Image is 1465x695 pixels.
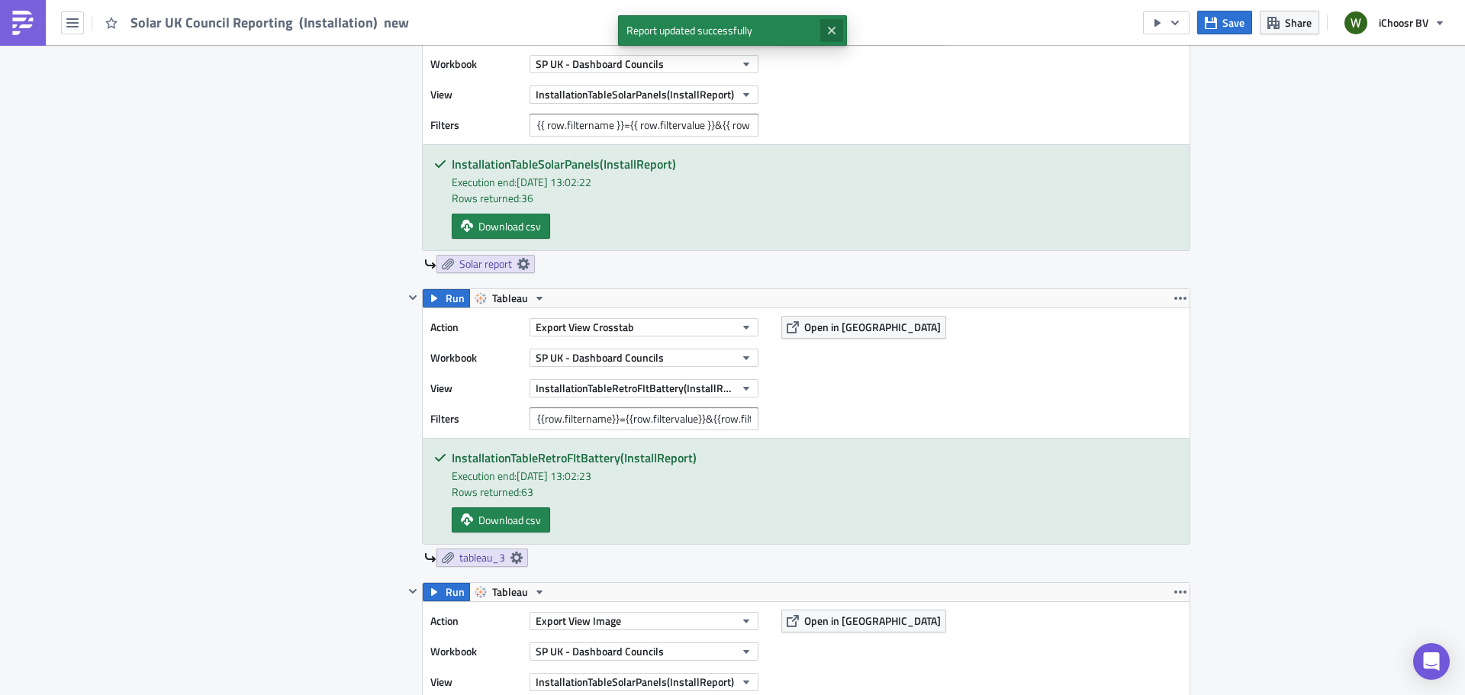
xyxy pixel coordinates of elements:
span: Solar UK Council Reporting (Installation) new [130,14,411,31]
span: Download csv [478,512,541,528]
h5: InstallationTableSolarPanels(InstallReport) [452,158,1178,170]
button: iChoosr BV [1335,6,1454,40]
p: - Overview installations Retrofit Battery (.csv) [6,73,729,85]
button: InstallationTableSolarPanels(InstallReport) [530,673,758,691]
label: Action [430,610,522,632]
button: SP UK - Dashboard Councils [530,349,758,367]
div: Execution end: [DATE] 13:02:23 [452,468,1178,484]
div: Open Intercom Messenger [1413,643,1450,680]
span: InstallationTableSolarPanels(InstallReport) [536,674,734,690]
span: Tableau [492,289,528,307]
body: Rich Text Area. Press ALT-0 for help. [6,6,729,375]
button: Save [1197,11,1252,34]
button: Open in [GEOGRAPHIC_DATA] [781,316,946,339]
div: Execution end: [DATE] 13:02:22 [452,174,1178,190]
button: InstallationTableSolarPanels(InstallReport) [530,85,758,104]
label: Workbook [430,53,522,76]
button: Export View Crosstab [530,318,758,336]
a: tableau_3 [436,549,528,567]
label: View [430,377,522,400]
span: InstallationTableSolarPanels(InstallReport) [536,86,734,102]
button: Run [423,289,470,307]
span: iChoosr BV [1379,14,1428,31]
span: Tableau [492,583,528,601]
p: Hi, [6,6,729,18]
img: PushMetrics [11,11,35,35]
button: Hide content [404,288,422,307]
span: Solar report [459,257,512,271]
a: Download csv [452,214,550,239]
label: Filters [430,114,522,137]
button: SP UK - Dashboard Councils [530,642,758,661]
p: Please see attached for your weekly Solar Together installation report. [6,23,729,35]
button: Share [1260,11,1319,34]
p: - Overview installations Solar Panels (.csv) [6,56,729,69]
div: Rows returned: 63 [452,484,1178,500]
input: Filter1=Value1&... [530,114,758,137]
img: Avatar [1343,10,1369,36]
span: Export View Crosstab [536,319,634,335]
span: tableau_3 [459,551,505,565]
button: InstallationTableRetroFItBattery(InstallReport) [530,379,758,397]
span: Open in [GEOGRAPHIC_DATA] [804,319,941,335]
span: SP UK - Dashboard Councils [536,349,664,365]
label: View [430,83,522,106]
p: If you have any questions please contact your iChoosr Relationship Manager. [6,90,729,102]
span: SP UK - Dashboard Councils [536,643,664,659]
button: Open in [GEOGRAPHIC_DATA] [781,610,946,632]
span: InstallationTableRetroFItBattery(InstallReport) [536,380,735,396]
label: Filters [430,407,522,430]
p: This email contains the following attachment: [6,40,729,52]
span: Run [446,289,465,307]
input: Filter1=Value1&... [530,407,758,430]
div: Rows returned: 36 [452,190,1178,206]
span: SP UK - Dashboard Councils [536,56,664,72]
button: SP UK - Dashboard Councils [530,55,758,73]
span: Open in [GEOGRAPHIC_DATA] [804,613,941,629]
span: Export View Image [536,613,621,629]
button: Tableau [469,289,551,307]
h5: InstallationTableRetroFItBattery(InstallReport) [452,452,1178,464]
span: Run [446,583,465,601]
label: Action [430,316,522,339]
button: Run [423,583,470,601]
button: Hide content [404,582,422,600]
button: Tableau [469,583,551,601]
span: Download csv [478,218,541,234]
a: Solar report [436,255,535,273]
span: Share [1285,14,1312,31]
label: Workbook [430,640,522,663]
button: Export View Image [530,612,758,630]
label: Workbook [430,346,522,369]
span: Save [1222,14,1244,31]
p: Best wishes, [6,124,729,136]
a: Download csv [452,507,550,533]
button: Close [820,19,843,42]
label: View [430,671,522,693]
span: Report updated successfully [618,15,820,46]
